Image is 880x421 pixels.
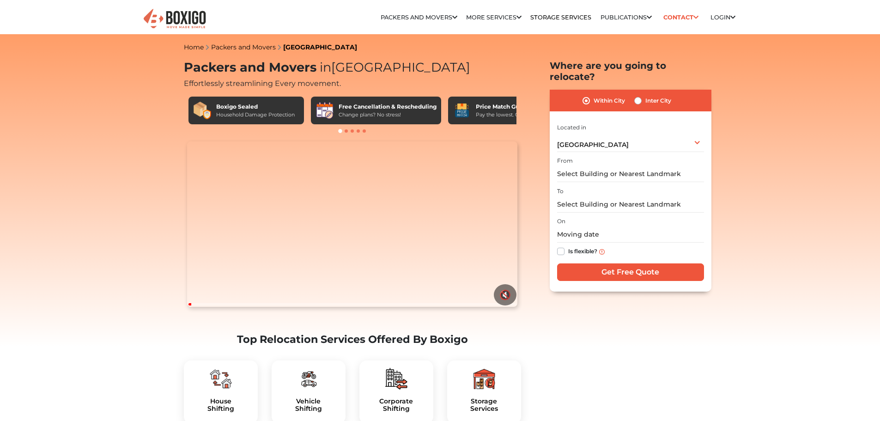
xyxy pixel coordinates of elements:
a: VehicleShifting [279,397,338,413]
img: info [599,249,605,255]
img: boxigo_packers_and_movers_plan [473,368,495,390]
img: Boxigo Sealed [193,101,212,120]
div: Household Damage Protection [216,111,295,119]
a: StorageServices [455,397,514,413]
h5: Corporate Shifting [367,397,426,413]
label: Inter City [645,95,671,106]
img: Free Cancellation & Rescheduling [316,101,334,120]
input: Get Free Quote [557,263,704,281]
label: To [557,187,564,195]
label: On [557,217,565,226]
img: Price Match Guarantee [453,101,471,120]
div: Price Match Guarantee [476,103,546,111]
div: Pay the lowest. Guaranteed! [476,111,546,119]
a: Storage Services [530,14,591,21]
a: CorporateShifting [367,397,426,413]
input: Select Building or Nearest Landmark [557,196,704,213]
input: Select Building or Nearest Landmark [557,166,704,182]
h2: Top Relocation Services Offered By Boxigo [184,333,521,346]
label: From [557,157,573,165]
video: Your browser does not support the video tag. [187,141,517,307]
img: boxigo_packers_and_movers_plan [210,368,232,390]
div: Change plans? No stress! [339,111,437,119]
h5: Vehicle Shifting [279,397,338,413]
a: More services [466,14,522,21]
div: Free Cancellation & Rescheduling [339,103,437,111]
a: Contact [661,10,702,24]
img: boxigo_packers_and_movers_plan [385,368,407,390]
a: Packers and Movers [211,43,276,51]
button: 🔇 [494,284,516,305]
a: Login [710,14,735,21]
img: boxigo_packers_and_movers_plan [297,368,320,390]
span: [GEOGRAPHIC_DATA] [316,60,470,75]
h5: Storage Services [455,397,514,413]
div: Boxigo Sealed [216,103,295,111]
input: Moving date [557,226,704,243]
h5: House Shifting [191,397,250,413]
span: in [320,60,331,75]
a: HouseShifting [191,397,250,413]
a: Publications [601,14,652,21]
h1: Packers and Movers [184,60,521,75]
label: Within City [594,95,625,106]
h2: Where are you going to relocate? [550,60,711,82]
a: Packers and Movers [381,14,457,21]
label: Is flexible? [568,246,597,256]
span: [GEOGRAPHIC_DATA] [557,140,629,149]
label: Located in [557,123,586,132]
a: [GEOGRAPHIC_DATA] [283,43,357,51]
span: Effortlessly streamlining Every movement. [184,79,341,88]
a: Home [184,43,204,51]
img: Boxigo [142,8,207,31]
